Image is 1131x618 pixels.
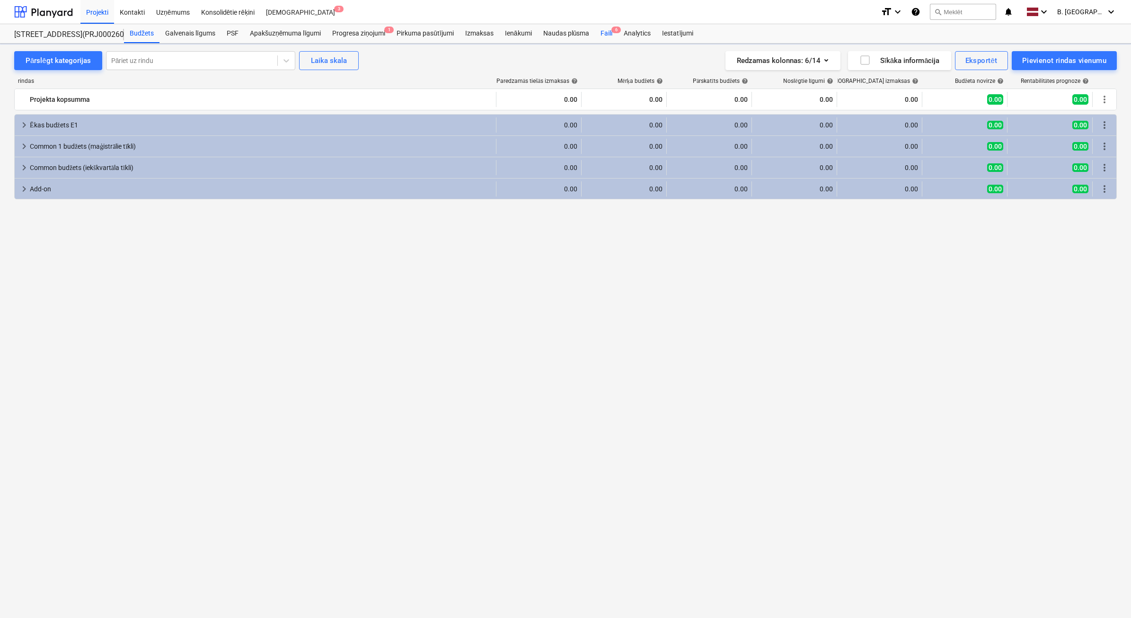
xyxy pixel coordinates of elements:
div: 0.00 [841,143,918,150]
span: Vairāk darbību [1099,94,1110,105]
div: Redzamas kolonnas : 6/14 [737,54,829,67]
a: Progresa ziņojumi1 [327,24,391,43]
a: Faili6 [595,24,618,43]
div: 0.00 [756,164,833,171]
div: Eksportēt [965,54,998,67]
div: 0.00 [585,164,663,171]
span: help [740,78,748,84]
div: Rentabilitātes prognoze [1021,78,1089,85]
span: 0.00 [987,185,1003,193]
a: Pirkuma pasūtījumi [391,24,459,43]
span: Vairāk darbību [1099,183,1110,195]
div: 0.00 [841,164,918,171]
button: Redzamas kolonnas:6/14 [725,51,840,70]
div: 0.00 [585,185,663,193]
div: 0.00 [841,92,918,107]
i: keyboard_arrow_down [1105,6,1117,18]
div: Pārslēgt kategorijas [26,54,91,67]
span: keyboard_arrow_right [18,141,30,152]
div: Common 1 budžets (maģistrālie tīkli) [30,139,492,154]
span: 0.00 [1072,163,1088,172]
div: Paredzamās tiešās izmaksas [496,78,578,85]
a: Ienākumi [499,24,538,43]
a: Iestatījumi [656,24,699,43]
div: 0.00 [671,92,748,107]
span: 0.00 [1072,185,1088,193]
div: Noslēgtie līgumi [783,78,833,85]
div: 0.00 [756,92,833,107]
div: 0.00 [841,185,918,193]
div: rindas [14,78,497,85]
a: PSF [221,24,244,43]
div: Faili [595,24,618,43]
div: 0.00 [500,185,577,193]
div: Budžeta novirze [955,78,1004,85]
button: Sīkāka informācija [848,51,951,70]
span: Vairāk darbību [1099,141,1110,152]
div: Laika skala [311,54,347,67]
a: Analytics [618,24,656,43]
div: 0.00 [756,185,833,193]
span: help [825,78,833,84]
span: help [910,78,919,84]
span: 3 [334,6,344,12]
span: help [654,78,663,84]
div: 0.00 [671,164,748,171]
i: keyboard_arrow_down [892,6,903,18]
div: Mērķa budžets [618,78,663,85]
div: Add-on [30,181,492,197]
span: help [569,78,578,84]
div: 0.00 [671,185,748,193]
div: 0.00 [500,92,577,107]
span: 0.00 [1072,121,1088,129]
span: Vairāk darbību [1099,119,1110,131]
div: [DEMOGRAPHIC_DATA] izmaksas [825,78,919,85]
div: 0.00 [756,143,833,150]
span: 0.00 [1072,142,1088,151]
i: Zināšanu pamats [911,6,920,18]
span: 0.00 [987,121,1003,129]
span: help [1080,78,1089,84]
div: Sīkāka informācija [859,54,940,67]
div: 0.00 [841,121,918,129]
span: help [995,78,1004,84]
div: Pārskatīts budžets [693,78,748,85]
div: 0.00 [585,143,663,150]
div: Ēkas budžets E1 [30,117,492,133]
span: 1 [384,27,394,33]
div: 0.00 [500,143,577,150]
span: 0.00 [987,142,1003,151]
div: 0.00 [500,164,577,171]
i: notifications [1004,6,1013,18]
iframe: Chat Widget [1084,573,1131,618]
span: B. [GEOGRAPHIC_DATA] [1057,8,1104,16]
span: search [934,8,942,16]
a: Budžets [124,24,159,43]
a: Naudas plūsma [538,24,595,43]
a: Izmaksas [459,24,499,43]
div: 0.00 [585,121,663,129]
a: Apakšuzņēmuma līgumi [244,24,327,43]
div: 0.00 [756,121,833,129]
span: keyboard_arrow_right [18,183,30,195]
span: keyboard_arrow_right [18,119,30,131]
button: Pārslēgt kategorijas [14,51,102,70]
span: 0.00 [987,94,1003,105]
button: Laika skala [299,51,359,70]
div: Progresa ziņojumi [327,24,391,43]
span: keyboard_arrow_right [18,162,30,173]
div: Projekta kopsumma [30,92,492,107]
i: format_size [881,6,892,18]
div: Common budžets (iekškvartāla tīkli) [30,160,492,175]
span: 0.00 [1072,94,1088,105]
a: Galvenais līgums [159,24,221,43]
div: 0.00 [500,121,577,129]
